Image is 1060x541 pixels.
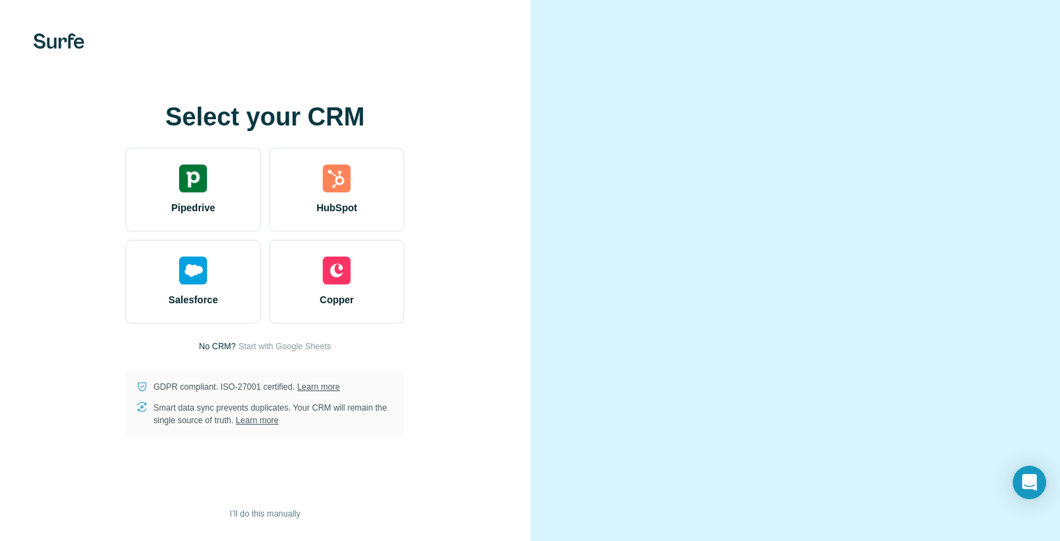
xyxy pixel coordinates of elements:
span: HubSpot [316,201,357,215]
img: hubspot's logo [323,165,351,192]
img: copper's logo [323,257,351,284]
h1: Select your CRM [125,103,404,131]
p: GDPR compliant. ISO-27001 certified. [153,381,339,393]
img: salesforce's logo [179,257,207,284]
button: I’ll do this manually [220,503,310,524]
p: Smart data sync prevents duplicates. Your CRM will remain the single source of truth. [153,402,393,427]
button: Start with Google Sheets [238,340,331,353]
span: I’ll do this manually [230,508,300,520]
span: Pipedrive [171,201,215,215]
span: Salesforce [169,293,218,307]
p: No CRM? [199,340,236,353]
img: pipedrive's logo [179,165,207,192]
a: Learn more [236,416,278,425]
a: Learn more [297,382,339,392]
img: Surfe's logo [33,33,84,49]
span: Copper [320,293,354,307]
div: Open Intercom Messenger [1013,466,1046,499]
